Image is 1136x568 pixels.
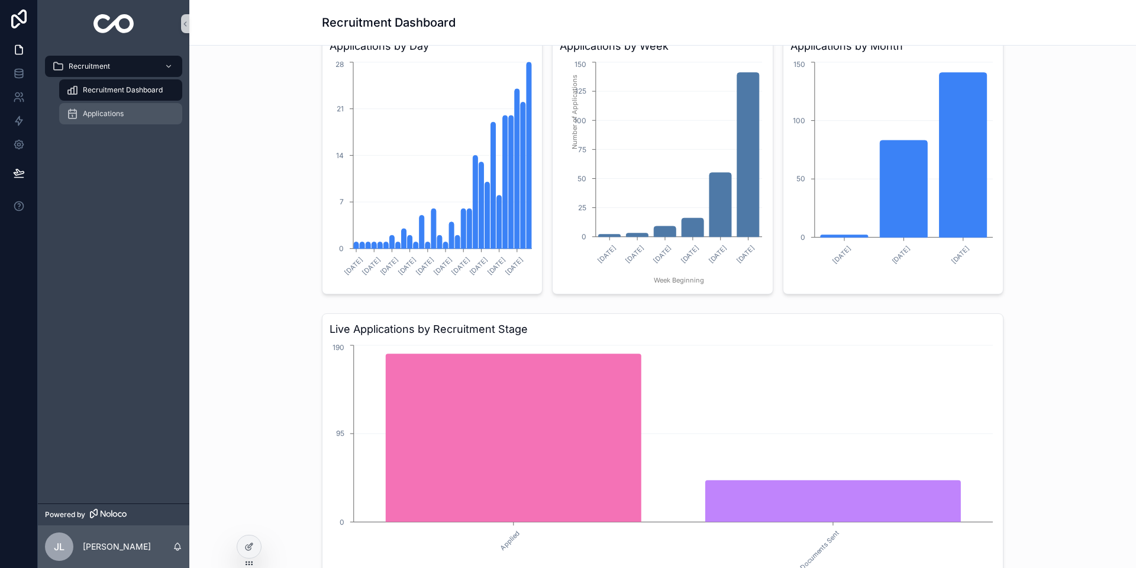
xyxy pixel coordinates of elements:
text: [DATE] [432,255,453,277]
tspan: 28 [335,60,344,69]
tspan: Number of Applications [570,75,579,149]
text: [DATE] [468,255,489,277]
h3: Live Applications by Recruitment Stage [330,321,996,338]
tspan: 150 [575,60,586,69]
tspan: 21 [337,104,344,113]
span: Recruitment Dashboard [83,85,163,95]
text: [DATE] [379,255,400,277]
div: chart [790,59,996,287]
tspan: 0 [340,518,344,527]
div: chart [560,59,765,287]
h3: Applications by Week [560,38,765,54]
text: [DATE] [624,243,646,265]
a: Recruitment [45,56,182,77]
tspan: 95 [336,429,344,438]
tspan: 50 [577,174,586,183]
text: [DATE] [890,244,911,265]
h3: Applications by Month [790,38,996,54]
tspan: 190 [333,343,344,352]
tspan: 150 [793,60,805,69]
text: [DATE] [504,255,525,277]
a: Powered by [38,503,189,525]
text: [DATE] [950,244,971,265]
text: [DATE] [450,255,472,277]
img: App logo [93,14,134,33]
a: Applications [59,103,182,124]
p: [PERSON_NAME] [83,541,151,553]
text: [DATE] [707,243,728,265]
tspan: 125 [575,86,586,95]
span: Applications [83,109,124,118]
text: [DATE] [414,255,435,277]
text: [DATE] [735,243,756,265]
tspan: 25 [578,203,586,212]
text: Applied [498,529,521,552]
tspan: 7 [340,197,344,206]
text: [DATE] [652,243,673,265]
tspan: 100 [793,116,805,125]
tspan: 14 [336,151,344,160]
text: [DATE] [680,243,701,265]
tspan: 75 [578,145,586,154]
span: Recruitment [69,62,110,71]
h3: Applications by Day [330,38,535,54]
span: Powered by [45,510,85,519]
span: JL [54,540,64,554]
text: [DATE] [343,255,364,277]
tspan: 0 [339,244,344,253]
tspan: 0 [582,232,586,241]
tspan: 50 [796,174,805,183]
tspan: Week Beginning [654,276,704,284]
tspan: 100 [574,116,586,125]
div: scrollable content [38,47,189,140]
text: [DATE] [486,255,507,277]
div: chart [330,59,535,287]
h1: Recruitment Dashboard [322,14,456,31]
text: [DATE] [361,255,382,277]
text: [DATE] [596,243,618,265]
text: [DATE] [396,255,418,277]
tspan: 0 [801,233,805,242]
a: Recruitment Dashboard [59,79,182,101]
text: [DATE] [831,244,852,265]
